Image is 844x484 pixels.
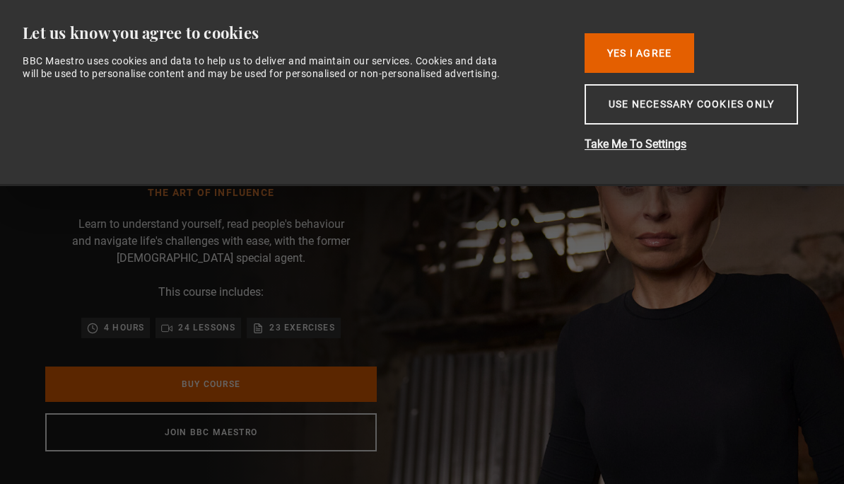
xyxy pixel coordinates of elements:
button: Use necessary cookies only [585,84,798,125]
p: 24 lessons [178,321,235,335]
div: BBC Maestro uses cookies and data to help us to deliver and maintain our services. Cookies and da... [23,54,509,80]
p: Learn to understand yourself, read people's behaviour and navigate life's challenges with ease, w... [70,216,353,267]
p: This course includes: [158,284,264,301]
div: Let us know you agree to cookies [23,23,563,43]
a: Join BBC Maestro [45,413,377,451]
p: 23 exercises [269,321,334,335]
button: Yes I Agree [585,33,694,73]
h1: The Art of Influence [93,188,330,199]
p: 4 hours [104,321,144,335]
a: Buy Course [45,367,377,402]
button: Take Me To Settings [585,136,811,153]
